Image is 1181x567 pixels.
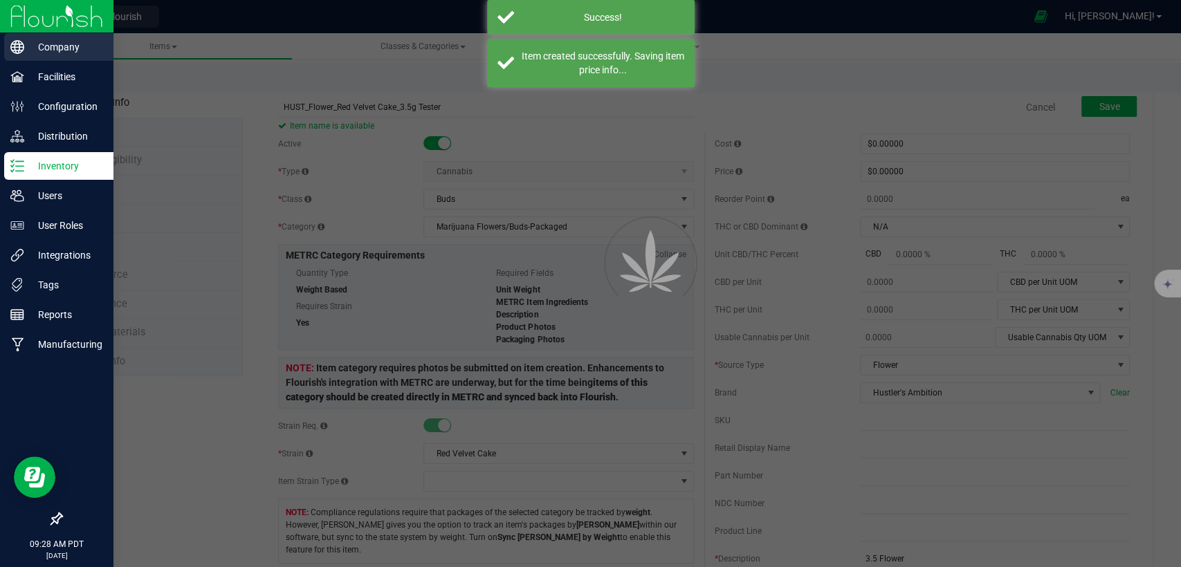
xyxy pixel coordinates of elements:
inline-svg: Manufacturing [10,337,24,351]
p: Reports [24,306,107,323]
p: User Roles [24,217,107,234]
inline-svg: Users [10,189,24,203]
inline-svg: Tags [10,278,24,292]
p: Configuration [24,98,107,115]
p: Distribution [24,128,107,145]
p: 09:28 AM PDT [6,538,107,550]
div: Success! [522,10,684,24]
p: Manufacturing [24,336,107,353]
inline-svg: User Roles [10,219,24,232]
inline-svg: Distribution [10,129,24,143]
iframe: Resource center [14,456,55,498]
p: Inventory [24,158,107,174]
inline-svg: Inventory [10,159,24,173]
inline-svg: Integrations [10,248,24,262]
p: Facilities [24,68,107,85]
inline-svg: Company [10,40,24,54]
inline-svg: Configuration [10,100,24,113]
p: Company [24,39,107,55]
div: Item created successfully. Saving item price info... [522,49,684,77]
inline-svg: Reports [10,308,24,322]
p: Users [24,187,107,204]
p: Integrations [24,247,107,263]
inline-svg: Facilities [10,70,24,84]
p: Tags [24,277,107,293]
p: [DATE] [6,550,107,561]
